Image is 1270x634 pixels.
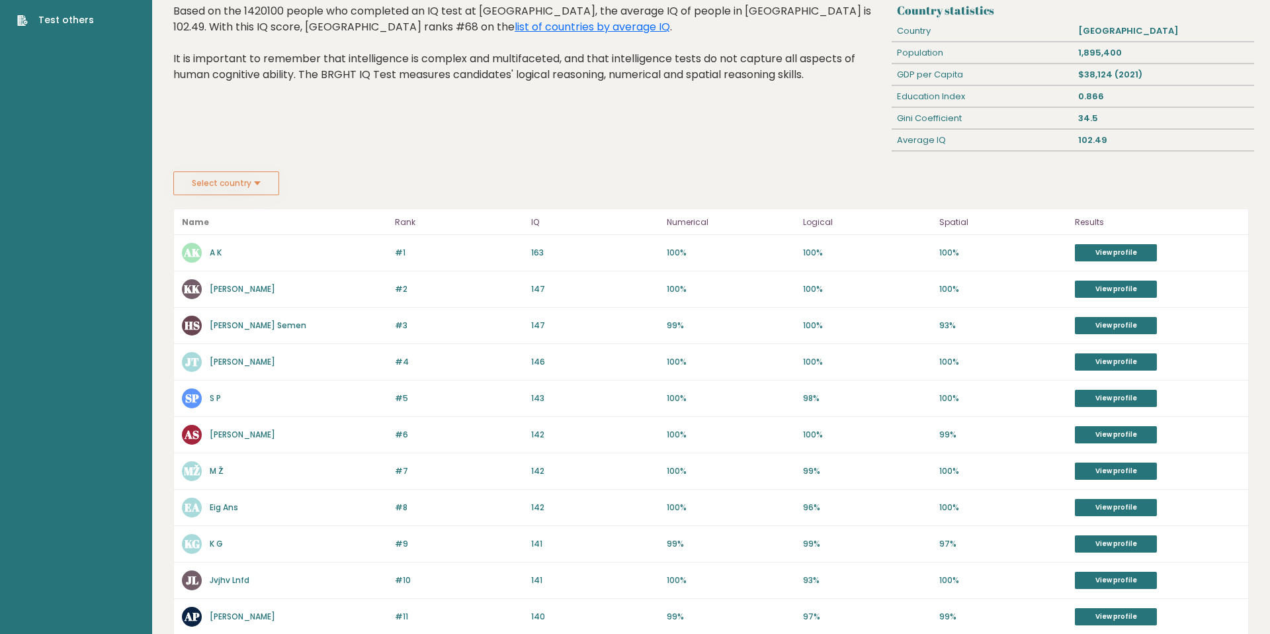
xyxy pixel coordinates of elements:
div: Country [892,21,1073,42]
p: #1 [395,247,523,259]
text: EA [185,500,200,515]
div: Average IQ [892,130,1073,151]
div: Population [892,42,1073,64]
p: 100% [803,320,931,332]
p: 100% [803,247,931,259]
a: View profile [1075,244,1157,261]
a: View profile [1075,281,1157,298]
a: Jvjhv Lnfd [210,574,249,586]
a: A K [210,247,222,258]
p: 100% [667,502,795,514]
text: KG [185,536,200,551]
a: View profile [1075,390,1157,407]
p: 142 [531,465,659,477]
a: View profile [1075,426,1157,443]
p: 99% [667,538,795,550]
h3: Country statistics [897,3,1249,17]
a: [PERSON_NAME] [210,611,275,622]
p: Logical [803,214,931,230]
p: #7 [395,465,523,477]
p: Numerical [667,214,795,230]
p: 100% [803,356,931,368]
text: HS [185,318,200,333]
p: 100% [939,356,1068,368]
a: View profile [1075,463,1157,480]
div: $38,124 (2021) [1073,64,1254,85]
text: MŽ [184,463,200,478]
a: View profile [1075,608,1157,625]
a: [PERSON_NAME] [210,429,275,440]
text: AP [184,609,200,624]
a: View profile [1075,317,1157,334]
div: [GEOGRAPHIC_DATA] [1073,21,1254,42]
p: 141 [531,574,659,586]
b: Name [182,216,209,228]
p: #11 [395,611,523,623]
a: View profile [1075,535,1157,553]
p: 141 [531,538,659,550]
p: 142 [531,502,659,514]
a: [PERSON_NAME] [210,356,275,367]
p: 147 [531,283,659,295]
p: 143 [531,392,659,404]
p: 100% [939,283,1068,295]
p: 99% [667,611,795,623]
div: Gini Coefficient [892,108,1073,129]
div: 1,895,400 [1073,42,1254,64]
p: 98% [803,392,931,404]
p: 99% [803,465,931,477]
p: Results [1075,214,1240,230]
p: IQ [531,214,659,230]
div: Based on the 1420100 people who completed an IQ test at [GEOGRAPHIC_DATA], the average IQ of peop... [173,3,887,103]
p: 147 [531,320,659,332]
p: #3 [395,320,523,332]
a: [PERSON_NAME] Semen [210,320,306,331]
a: Eig Ans [210,502,238,513]
p: Rank [395,214,523,230]
p: 100% [667,465,795,477]
p: 100% [939,392,1068,404]
a: list of countries by average IQ [515,19,670,34]
p: 93% [939,320,1068,332]
text: KK [184,281,200,296]
p: #6 [395,429,523,441]
a: M Ž [210,465,224,476]
a: View profile [1075,499,1157,516]
p: 146 [531,356,659,368]
p: 97% [803,611,931,623]
p: 100% [667,356,795,368]
a: S P [210,392,221,404]
p: 163 [531,247,659,259]
div: 34.5 [1073,108,1254,129]
div: GDP per Capita [892,64,1073,85]
text: AS [184,427,199,442]
p: #8 [395,502,523,514]
a: View profile [1075,572,1157,589]
div: 102.49 [1073,130,1254,151]
text: JL [186,572,198,588]
p: 100% [667,574,795,586]
p: #4 [395,356,523,368]
p: 99% [939,429,1068,441]
button: Select country [173,171,279,195]
p: #9 [395,538,523,550]
p: 100% [803,283,931,295]
p: #10 [395,574,523,586]
div: Education Index [892,86,1073,107]
p: #2 [395,283,523,295]
p: 100% [667,429,795,441]
p: 100% [939,502,1068,514]
p: 100% [803,429,931,441]
p: 99% [667,320,795,332]
a: Test others [17,13,103,27]
p: Spatial [939,214,1068,230]
p: 100% [667,247,795,259]
p: 97% [939,538,1068,550]
p: 100% [667,283,795,295]
p: 99% [939,611,1068,623]
p: 100% [939,465,1068,477]
p: 140 [531,611,659,623]
a: [PERSON_NAME] [210,283,275,294]
p: 93% [803,574,931,586]
text: SP [185,390,199,406]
